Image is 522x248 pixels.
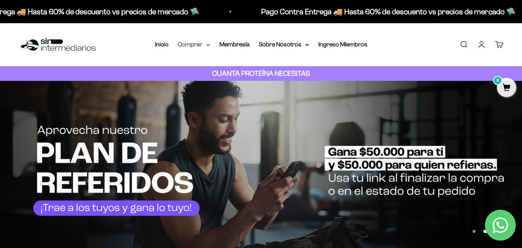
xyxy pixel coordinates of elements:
[497,84,516,92] a: 0
[318,41,367,48] a: Ingreso Miembros
[259,39,309,50] summary: Sobre Nosotros
[260,5,515,18] p: Pago Contra Entrega 🚚 Hasta 60% de descuento vs precios de mercado 🛸
[155,41,168,48] a: Inicio
[178,39,210,50] summary: Comprar
[219,41,250,48] a: Membresía
[493,76,502,85] mark: 0
[212,69,310,77] strong: CUANTA PROTEÍNA NECESITAS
